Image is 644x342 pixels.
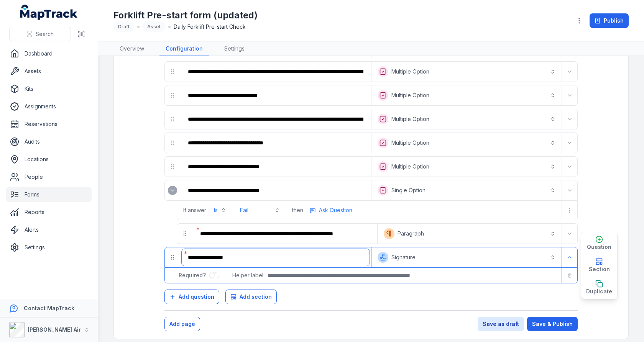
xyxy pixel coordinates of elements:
div: :r2h:-form-item-label [182,182,370,199]
button: Fail [235,203,284,217]
button: Section [581,254,617,277]
button: Expand [563,160,576,173]
div: :r24:-form-item-label [182,134,370,151]
div: drag [165,64,180,79]
a: Settings [6,240,92,255]
a: Audits [6,134,92,149]
button: Expand [168,186,177,195]
span: Section [589,265,610,273]
span: Ask Question [319,206,352,214]
div: :r1o:-form-item-label [182,87,370,104]
span: Add section [240,293,272,301]
span: Duplicate [586,288,612,295]
button: Add question [164,290,219,304]
button: Expand [563,113,576,125]
button: more-detail [306,205,356,216]
span: Daily Forklift Pre-start Check [174,23,246,31]
button: Expand [563,251,576,263]
button: Duplicate [581,277,617,299]
svg: drag [169,254,176,260]
button: Multiple Option [373,87,560,104]
span: Required? [179,272,209,278]
div: drag [165,111,180,127]
div: Asset [143,21,165,32]
button: Signature [373,249,560,266]
div: :r2a:-form-item-label [182,158,370,175]
h1: Forklift Pre-start form (updated) [113,9,258,21]
svg: drag [169,140,176,146]
svg: drag [182,231,188,237]
a: Locations [6,152,92,167]
a: Configuration [159,42,209,56]
button: Question [581,232,617,254]
a: Assets [6,64,92,79]
div: :r1i:-form-item-label [182,63,370,80]
button: Add section [225,290,277,304]
span: If answer [183,206,206,214]
span: Question [587,243,611,251]
span: Helper label: [232,272,264,279]
strong: [PERSON_NAME] Air [28,326,81,333]
a: Reports [6,205,92,220]
button: Add page [164,317,200,331]
a: MapTrack [20,5,78,20]
div: Draft [113,21,134,32]
button: Paragraph [379,225,560,242]
button: Expand [563,65,576,78]
span: Add question [179,293,214,301]
span: Search [36,30,54,38]
button: Multiple Option [373,134,560,151]
input: :r45:-form-item-label [209,272,220,278]
a: Forms [6,187,92,202]
button: Search [9,27,71,41]
a: Assignments [6,99,92,114]
svg: drag [169,92,176,98]
a: Reservations [6,116,92,132]
button: Expand [563,89,576,101]
a: Kits [6,81,92,97]
button: Save as draft [478,317,524,331]
button: Single Option [373,182,560,199]
svg: drag [169,116,176,122]
button: more-detail [563,204,576,216]
a: Settings [218,42,251,56]
div: drag [165,135,180,151]
div: :r37:-form-item-label [182,249,370,266]
a: Alerts [6,222,92,237]
a: People [6,169,92,185]
div: drag [177,226,192,241]
button: Expand [563,227,576,240]
span: then [292,206,303,214]
div: :r2g:-form-item-label [165,183,180,198]
button: Save & Publish [527,317,578,331]
button: Is [209,203,231,217]
div: :r31:-form-item-label [194,225,376,242]
svg: drag [169,69,176,75]
div: drag [165,159,180,174]
a: Dashboard [6,46,92,61]
button: Expand [563,137,576,149]
div: drag [165,250,180,265]
div: :r1u:-form-item-label [182,111,370,128]
button: Publish [590,13,629,28]
a: Overview [113,42,150,56]
button: Multiple Option [373,63,560,80]
button: Multiple Option [373,158,560,175]
strong: Contact MapTrack [24,305,74,311]
div: drag [165,88,180,103]
button: Multiple Option [373,111,560,128]
svg: drag [169,164,176,170]
button: Expand [563,184,576,196]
